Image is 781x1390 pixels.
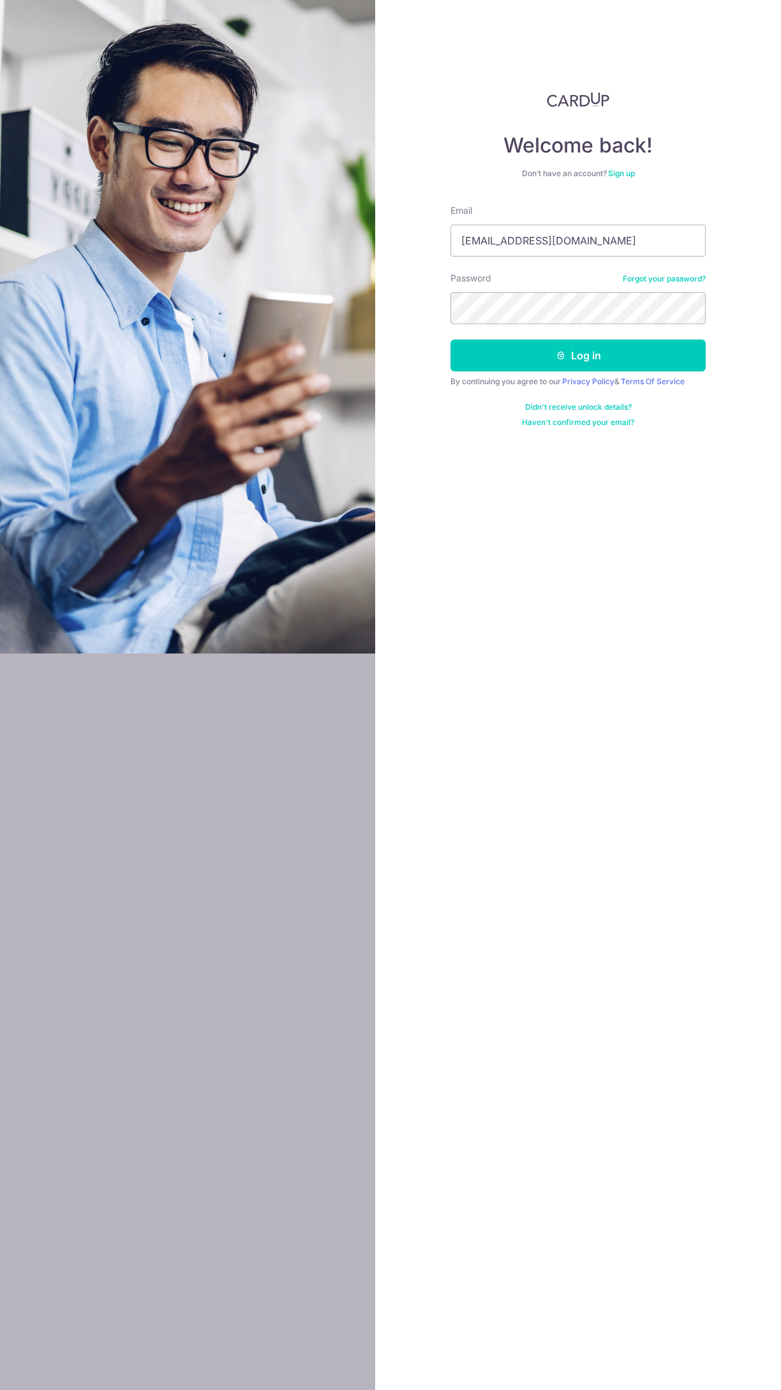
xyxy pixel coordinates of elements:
input: Enter your Email [450,225,706,257]
a: Terms Of Service [621,377,685,386]
label: Password [450,272,491,285]
a: Sign up [608,168,635,178]
button: Log in [450,340,706,371]
a: Forgot your password? [623,274,706,284]
div: By continuing you agree to our & [450,377,706,387]
h4: Welcome back! [450,133,706,158]
a: Privacy Policy [562,377,614,386]
a: Haven't confirmed your email? [522,417,634,428]
div: Don’t have an account? [450,168,706,179]
label: Email [450,204,472,217]
img: CardUp Logo [547,92,609,107]
a: Didn't receive unlock details? [525,402,632,412]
